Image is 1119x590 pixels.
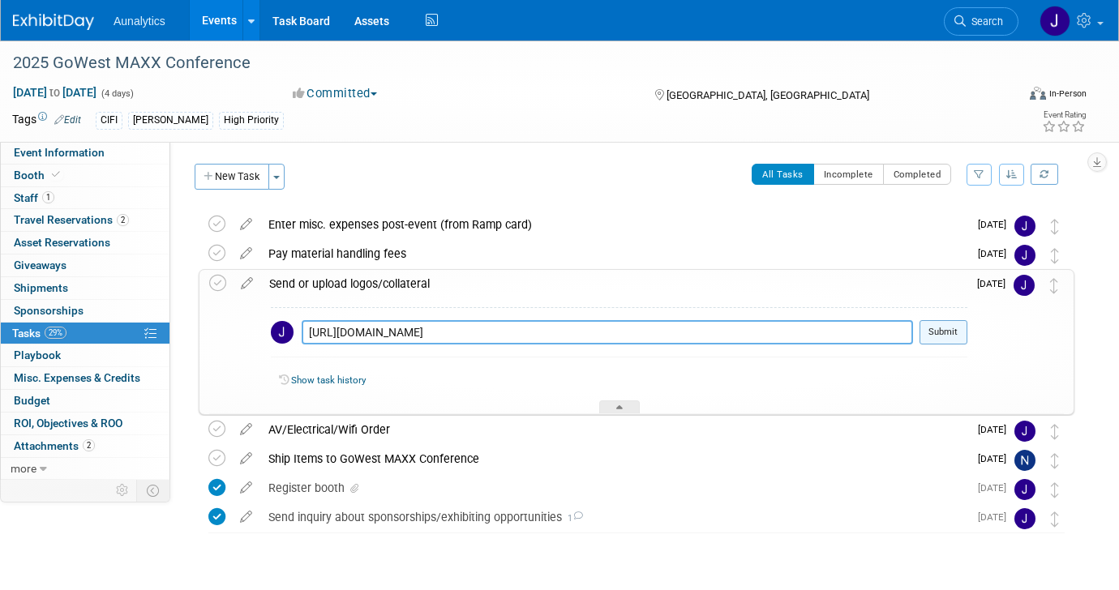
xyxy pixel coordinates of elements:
span: [DATE] [978,424,1014,435]
a: Shipments [1,277,169,299]
a: more [1,458,169,480]
span: [DATE] [978,511,1014,523]
a: Travel Reservations2 [1,209,169,231]
span: 29% [45,327,66,339]
img: Julie Grisanti-Cieslak [1014,216,1035,237]
i: Move task [1051,219,1059,234]
img: Julie Grisanti-Cieslak [1014,508,1035,529]
div: 2025 GoWest MAXX Conference [7,49,995,78]
span: [GEOGRAPHIC_DATA], [GEOGRAPHIC_DATA] [667,89,869,101]
a: Booth [1,165,169,186]
span: [DATE] [978,248,1014,259]
span: more [11,462,36,475]
span: Travel Reservations [14,213,129,226]
span: [DATE] [977,278,1014,289]
div: Send or upload logos/collateral [261,270,967,297]
div: Event Rating [1042,111,1086,119]
div: [PERSON_NAME] [128,112,213,129]
span: (4 days) [100,88,134,99]
div: Event Format [928,84,1087,109]
i: Move task [1051,248,1059,263]
a: edit [232,217,260,232]
span: Booth [14,169,63,182]
span: to [47,86,62,99]
div: In-Person [1048,88,1087,100]
i: Move task [1051,511,1059,527]
span: Staff [14,191,54,204]
a: Search [944,7,1018,36]
button: Incomplete [813,164,884,185]
button: Committed [287,85,384,102]
span: Budget [14,394,50,407]
span: [DATE] [DATE] [12,85,97,100]
a: Sponsorships [1,300,169,322]
span: 1 [562,513,583,524]
img: Julie Grisanti-Cieslak [1014,421,1035,442]
span: Search [966,15,1003,28]
a: Budget [1,390,169,412]
a: edit [232,481,260,495]
a: Tasks29% [1,323,169,344]
div: Enter misc. expenses post-event (from Ramp card) [260,211,968,238]
span: Asset Reservations [14,236,110,249]
span: Playbook [14,348,61,361]
button: Completed [883,164,952,185]
span: 1 [42,191,54,203]
a: edit [233,276,261,291]
i: Move task [1051,453,1059,468]
button: Submit [920,320,967,344]
td: Personalize Event Tab Strip [109,480,137,501]
span: 2 [117,214,129,226]
a: Refresh [1031,164,1058,185]
div: Register booth [260,474,968,502]
i: Move task [1050,278,1058,293]
a: Show task history [291,374,366,386]
i: Booth reservation complete [52,170,60,179]
span: [DATE] [978,453,1014,464]
span: ROI, Objectives & ROO [14,417,122,430]
i: Move task [1051,482,1059,498]
div: Ship Items to GoWest MAXX Conference [260,445,968,472]
a: Misc. Expenses & Credits [1,367,169,389]
div: Send inquiry about sponsorships/exhibiting opportunities [260,503,968,531]
img: Julie Grisanti-Cieslak [1014,479,1035,500]
img: ExhibitDay [13,14,94,30]
td: Tags [12,111,81,130]
a: ROI, Objectives & ROO [1,413,169,434]
div: High Priority [219,112,284,129]
span: Aunalytics [114,15,165,28]
span: 2 [83,439,95,451]
a: Asset Reservations [1,232,169,254]
div: CIFI [96,112,122,129]
a: Staff1 [1,187,169,209]
span: Event Information [14,146,105,159]
a: Playbook [1,344,169,366]
button: New Task [195,164,269,190]
button: All Tasks [752,164,814,185]
span: Sponsorships [14,304,84,317]
a: edit [232,422,260,437]
a: Edit [54,114,81,126]
img: Julie Grisanti-Cieslak [271,321,294,344]
span: Giveaways [14,259,66,271]
a: edit [232,451,260,466]
div: AV/Electrical/Wifi Order [260,416,968,443]
img: Julie Grisanti-Cieslak [1040,6,1070,36]
span: Misc. Expenses & Credits [14,371,140,384]
a: Event Information [1,142,169,164]
img: Format-Inperson.png [1030,87,1046,100]
img: Nick Vila [1014,450,1035,471]
img: Julie Grisanti-Cieslak [1014,275,1035,296]
span: Shipments [14,281,68,294]
td: Toggle Event Tabs [137,480,170,501]
a: Attachments2 [1,435,169,457]
img: Julie Grisanti-Cieslak [1014,245,1035,266]
span: Attachments [14,439,95,452]
a: edit [232,246,260,261]
span: [DATE] [978,482,1014,494]
span: [DATE] [978,219,1014,230]
a: Giveaways [1,254,169,276]
div: Pay material handling fees [260,240,968,267]
i: Move task [1051,424,1059,439]
a: edit [232,510,260,524]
